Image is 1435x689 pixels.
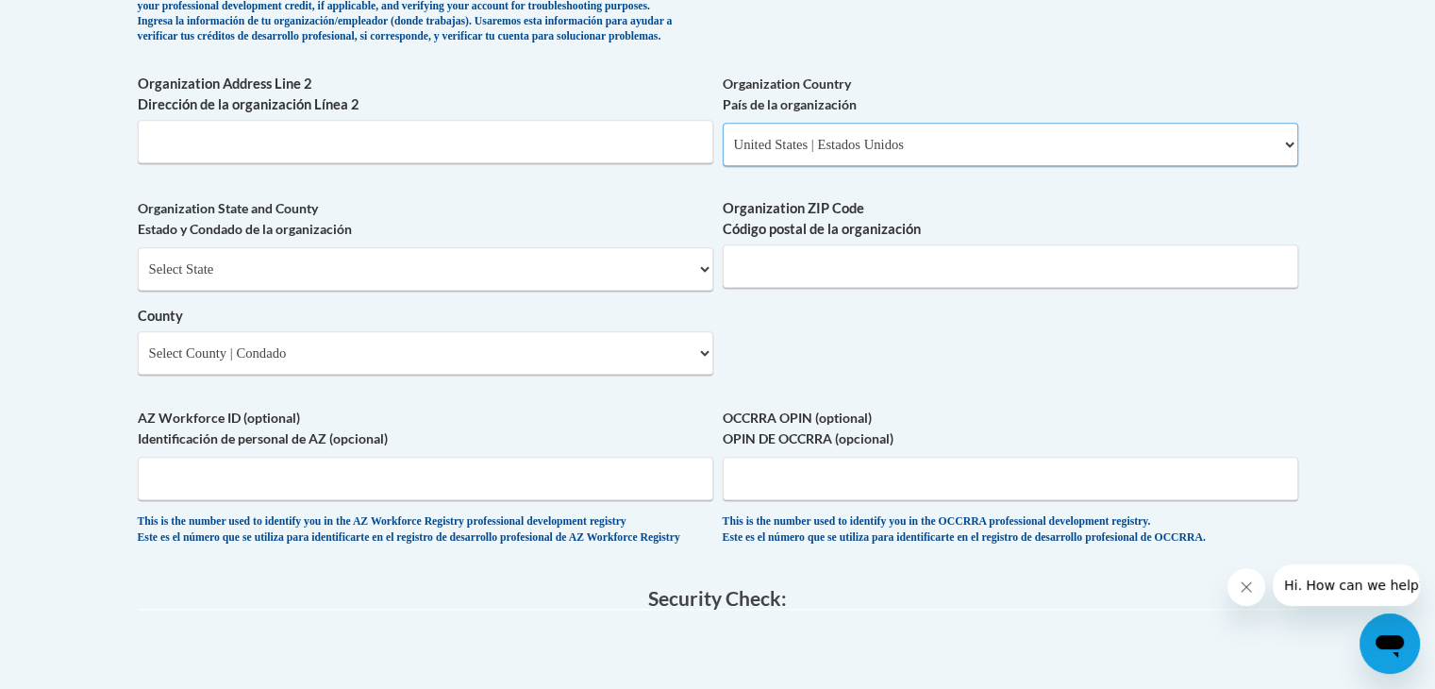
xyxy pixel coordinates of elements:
[138,120,713,163] input: Metadata input
[11,13,153,28] span: Hi. How can we help?
[138,74,713,115] label: Organization Address Line 2 Dirección de la organización Línea 2
[1227,568,1265,606] iframe: Close message
[723,74,1298,115] label: Organization Country País de la organización
[1360,613,1420,674] iframe: Button to launch messaging window
[138,198,713,240] label: Organization State and County Estado y Condado de la organización
[138,306,713,327] label: County
[723,514,1298,546] div: This is the number used to identify you in the OCCRRA professional development registry. Este es ...
[723,198,1298,240] label: Organization ZIP Code Código postal de la organización
[648,586,787,610] span: Security Check:
[723,244,1298,288] input: Metadata input
[1273,564,1420,606] iframe: Message from company
[138,408,713,449] label: AZ Workforce ID (optional) Identificación de personal de AZ (opcional)
[723,408,1298,449] label: OCCRRA OPIN (optional) OPIN DE OCCRRA (opcional)
[138,514,713,546] div: This is the number used to identify you in the AZ Workforce Registry professional development reg...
